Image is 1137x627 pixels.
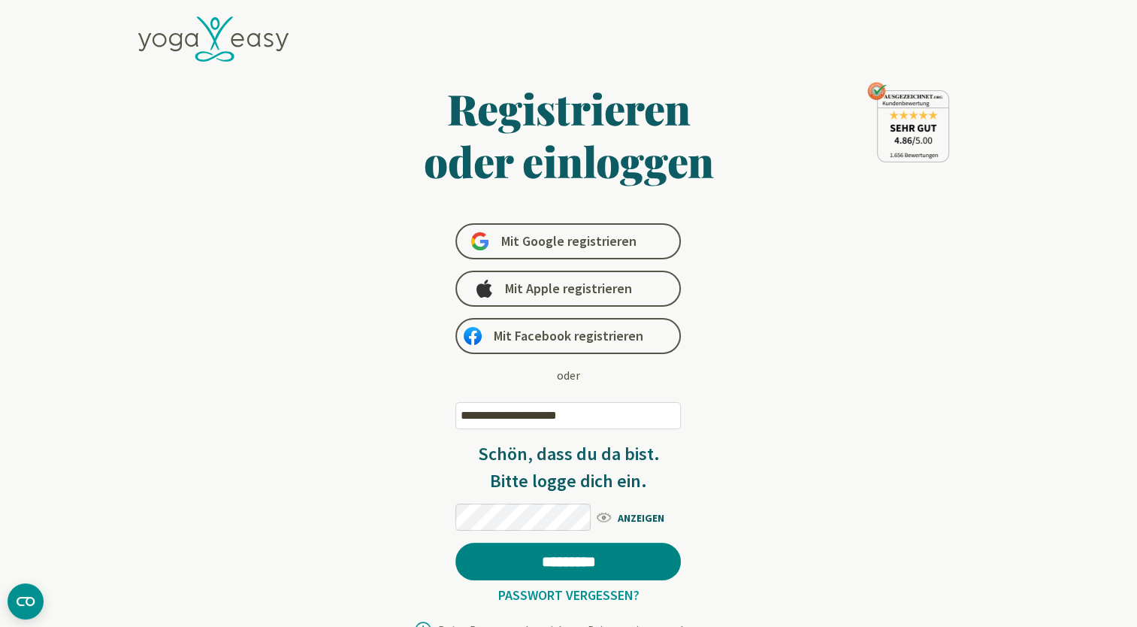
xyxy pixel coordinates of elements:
a: Passwort vergessen? [491,586,645,604]
a: Mit Facebook registrieren [455,318,681,354]
span: Mit Apple registrieren [505,280,632,298]
a: Mit Google registrieren [455,223,681,259]
button: CMP-Widget öffnen [8,583,44,619]
a: Mit Apple registrieren [455,271,681,307]
h1: Registrieren oder einloggen [278,82,860,187]
span: ANZEIGEN [594,507,681,526]
img: ausgezeichnet_seal.png [867,82,949,162]
div: oder [557,366,580,384]
span: Mit Google registrieren [500,232,636,250]
h3: Schön, dass du da bist. Bitte logge dich ein. [455,441,681,495]
span: Mit Facebook registrieren [494,327,643,345]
